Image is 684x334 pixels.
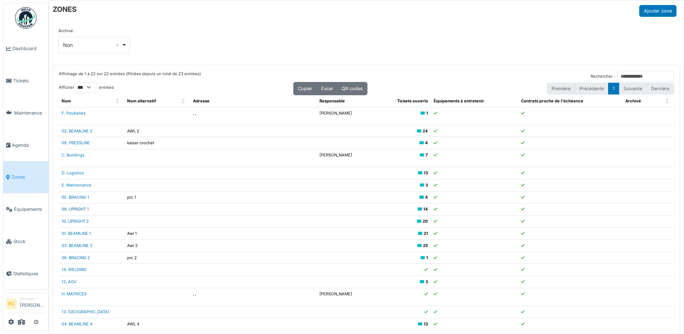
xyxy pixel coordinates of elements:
[53,5,77,14] h6: ZONES
[3,193,48,226] a: Équipements
[15,7,37,29] img: Badge_color-CXgf-gQk.svg
[423,243,428,248] b: 25
[62,321,92,326] a: 04. BEAMLINE 4
[319,110,371,116] p: [PERSON_NAME]
[190,288,317,306] td: , ,
[298,86,312,91] span: Copier
[20,296,45,311] li: [PERSON_NAME]
[423,207,428,212] b: 14
[124,125,190,137] td: AWL 2
[62,255,90,260] a: 06. BRACING 2
[62,98,71,103] span: Nom
[124,227,190,239] td: Awl 1
[62,140,90,145] a: 08. PRESSLINE
[74,82,96,93] select: Afficherentrées
[3,129,48,161] a: Agenda
[59,71,201,82] div: Affichage de 1 à 22 sur 22 entrées (filtrées depuis un total de 23 entrées)
[426,111,428,116] b: 1
[425,140,428,145] b: 4
[3,97,48,129] a: Maintenance
[62,153,85,158] a: C. Buildings
[521,98,583,103] span: Contrats proche de l'échéance
[62,279,77,284] a: 12. AGV
[62,170,84,175] a: D. Logistics
[12,142,45,149] span: Agenda
[424,170,428,175] b: 13
[62,111,86,116] a: F. Poubelles
[425,183,428,188] b: 3
[625,98,641,103] span: Archivé
[424,321,428,326] b: 13
[591,73,615,79] label: Rechercher :
[665,95,670,107] span: Archivé: Activate to sort
[3,226,48,258] a: Stock
[116,95,120,107] span: Nom: Activate to sort
[319,152,371,158] p: [PERSON_NAME]
[3,257,48,290] a: Statistiques
[337,82,367,95] button: QR codes
[62,267,86,272] a: 14. WELDING
[547,83,674,95] nav: pagination
[423,219,428,224] b: 20
[62,243,92,248] a: 03. BEAMLINE 3
[425,279,428,284] b: 3
[397,98,428,103] span: Tickets ouverts
[62,231,91,236] a: 01. BEAMLINE 1
[319,291,371,297] p: [PERSON_NAME]
[190,107,317,125] td: , ,
[14,110,45,116] span: Maintenance
[639,5,676,17] button: Ajouter zone
[13,45,45,52] span: Dashboard
[424,231,428,236] b: 21
[62,207,89,212] a: 09. UPRIGHT 1
[14,206,45,213] span: Équipements
[293,82,317,95] button: Copier
[124,137,190,149] td: kaiser crochet
[425,153,428,158] b: 7
[124,318,190,330] td: AWL 4
[13,238,45,245] span: Stock
[423,129,428,134] b: 24
[127,98,156,103] span: Nom alternatif
[63,41,121,49] div: Non
[182,95,186,107] span: Nom alternatif: Activate to sort
[124,252,190,264] td: prc 2
[13,270,45,277] span: Statistiques
[3,33,48,65] a: Dashboard
[434,98,484,103] span: Équipements à entretenir
[114,42,121,49] button: Remove item: 'false'
[62,183,91,188] a: E. Maintenance
[13,77,45,84] span: Tickets
[11,174,45,180] span: Zones
[6,299,17,309] li: RG
[20,296,45,301] div: Manager
[3,161,48,193] a: Zones
[62,129,92,134] a: 02. BEAMLINE 2
[317,82,337,95] button: Excel
[62,291,87,296] a: H. MATRICES
[62,219,89,224] a: 10. UPRIGHT 2
[59,82,114,93] label: Afficher entrées
[608,83,619,95] button: 1
[321,86,333,91] span: Excel
[6,296,45,313] a: RG Manager[PERSON_NAME]
[425,195,428,200] b: 4
[62,195,89,200] a: 05. BRACING 1
[124,191,190,203] td: prc 1
[342,86,363,91] span: QR codes
[193,98,209,103] span: Adresse
[124,239,190,252] td: Awl 3
[58,28,73,34] label: Archivé
[426,255,428,260] b: 1
[3,65,48,97] a: Tickets
[62,309,109,314] a: 13. [GEOGRAPHIC_DATA]
[319,98,345,103] span: Responsable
